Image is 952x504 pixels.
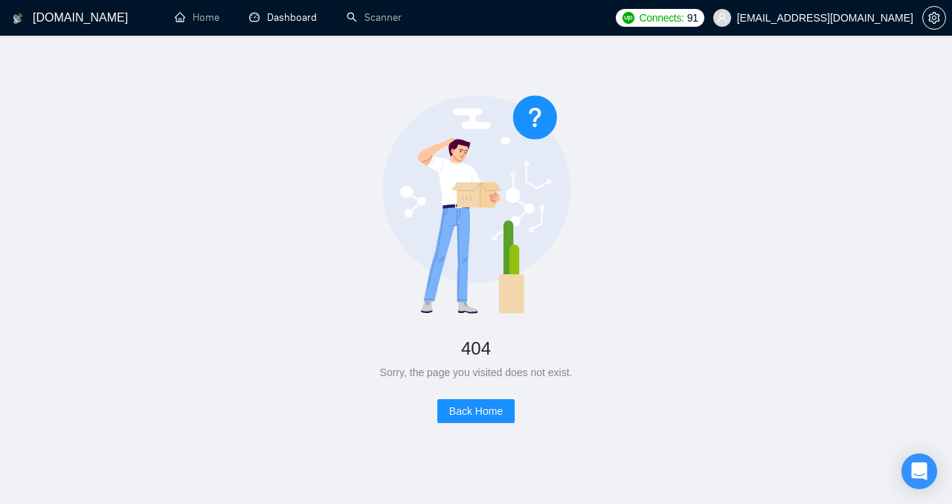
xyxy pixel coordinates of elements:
a: homeHome [175,11,219,24]
div: 404 [48,332,904,364]
a: dashboardDashboard [249,11,317,24]
div: Sorry, the page you visited does not exist. [48,364,904,381]
span: 91 [687,10,698,26]
span: setting [923,12,945,24]
span: Back Home [449,403,503,419]
button: setting [922,6,946,30]
img: logo [13,7,23,30]
span: user [717,13,727,23]
a: setting [922,12,946,24]
a: searchScanner [347,11,402,24]
div: Open Intercom Messenger [901,453,937,489]
span: Connects: [639,10,684,26]
button: Back Home [437,399,515,423]
img: upwork-logo.png [623,12,634,24]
